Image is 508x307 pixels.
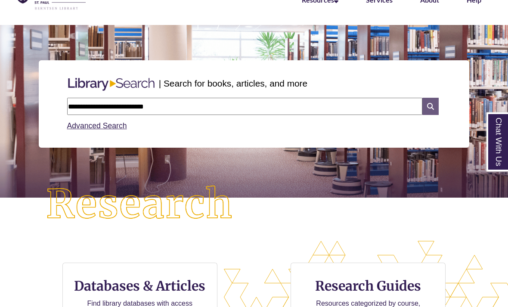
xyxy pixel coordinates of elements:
[70,278,210,294] h3: Databases & Articles
[25,165,254,245] img: Research
[298,278,438,294] h3: Research Guides
[67,121,127,130] a: Advanced Search
[64,74,159,94] img: Libary Search
[159,77,307,90] p: | Search for books, articles, and more
[422,98,439,115] i: Search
